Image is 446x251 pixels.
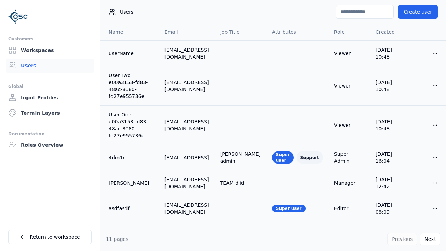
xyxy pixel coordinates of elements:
div: Documentation [8,130,92,138]
div: [PERSON_NAME][EMAIL_ADDRESS][DOMAIN_NAME] [164,227,209,248]
div: [DATE] 12:42 [376,176,405,190]
div: Manager [334,180,364,187]
div: Super user [272,151,294,164]
a: [PERSON_NAME] [109,180,153,187]
div: TEAM diid [220,180,261,187]
a: User Two e00a3153-fd83-48ac-8080-fd27e955736e [109,72,153,100]
div: Global [8,82,92,91]
div: [DATE] 10:48 [376,118,405,132]
a: userName [109,50,153,57]
span: — [220,122,225,128]
div: Viewer [334,50,364,57]
span: — [220,51,225,56]
div: Viewer [334,122,364,129]
div: [EMAIL_ADDRESS][DOMAIN_NAME] [164,79,209,93]
th: Email [159,24,215,40]
th: Role [329,24,370,40]
div: [EMAIL_ADDRESS][DOMAIN_NAME] [164,201,209,215]
div: Editor [334,205,364,212]
div: Viewer [334,82,364,89]
div: Super user [272,205,306,212]
th: Job Title [215,24,267,40]
th: Name [100,24,159,40]
div: [EMAIL_ADDRESS][DOMAIN_NAME] [164,176,209,190]
div: Customers [8,35,92,43]
span: 11 pages [106,236,129,242]
a: Input Profiles [6,91,94,105]
div: [DATE] 08:09 [376,201,405,215]
a: Roles Overview [6,138,94,152]
button: Create user [398,5,438,19]
div: [DATE] 10:48 [376,46,405,60]
img: Logo [8,7,28,26]
th: Attributes [267,24,329,40]
div: [EMAIL_ADDRESS][DOMAIN_NAME] [164,118,209,132]
a: Workspaces [6,43,94,57]
a: 4dm1n [109,154,153,161]
div: [DATE] 10:48 [376,79,405,93]
div: [EMAIL_ADDRESS][DOMAIN_NAME] [164,46,209,60]
a: asdfasdf [109,205,153,212]
div: [EMAIL_ADDRESS] [164,154,209,161]
span: — [220,83,225,89]
button: Next [420,233,440,245]
div: Super Admin [334,151,364,165]
div: [PERSON_NAME] admin [220,151,261,165]
a: Users [6,59,94,73]
a: Return to workspace [8,230,92,244]
a: Terrain Layers [6,106,94,120]
a: [PERSON_NAME][EMAIL_ADDRESS][DOMAIN_NAME] [109,227,153,248]
div: [DATE] 16:04 [376,151,405,165]
div: Support [297,151,323,164]
span: Users [120,8,133,15]
a: User One e00a3153-fd83-48ac-8080-fd27e955736e [109,111,153,139]
span: — [220,206,225,211]
th: Created [370,24,410,40]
